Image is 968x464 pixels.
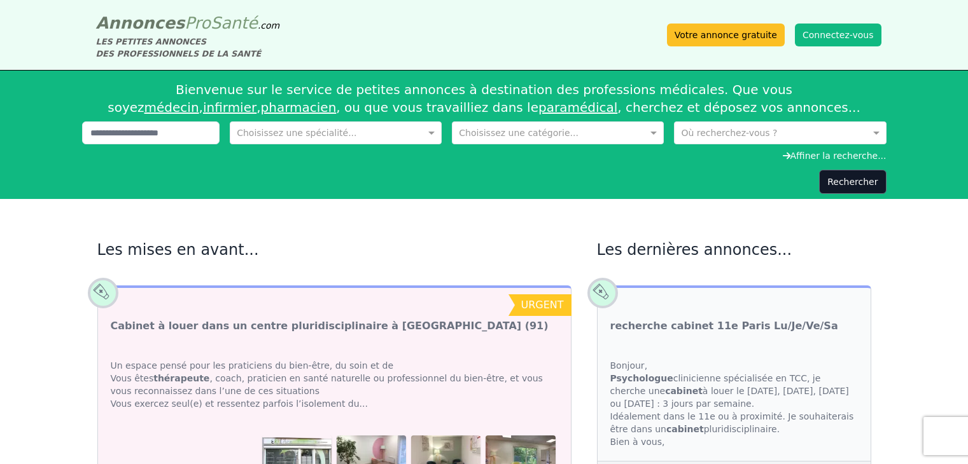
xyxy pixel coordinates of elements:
strong: Psychologue [610,373,673,383]
strong: thérapeute [153,373,209,383]
a: infirmier [203,100,256,115]
div: Affiner la recherche... [82,149,887,162]
a: paramédical [538,100,617,115]
a: AnnoncesProSanté.com [96,13,280,32]
h2: Les dernières annonces... [597,240,871,260]
div: LES PETITES ANNONCES DES PROFESSIONNELS DE LA SANTÉ [96,36,280,60]
span: .com [258,20,279,31]
a: recherche cabinet 11e Paris Lu/Je/Ve/Sa [610,318,838,334]
span: urgent [521,299,563,311]
span: Pro [185,13,211,32]
div: Bonjour, clinicienne spécialisée en TCC, je cherche une à louer le [DATE], [DATE], [DATE] ou [DAT... [598,346,871,461]
strong: cabinet [665,386,703,396]
strong: cabinet [666,424,704,434]
div: Bienvenue sur le service de petites annonces à destination des professions médicales. Que vous so... [82,76,887,121]
button: Connectez-vous [795,24,881,46]
h2: Les mises en avant... [97,240,572,260]
a: Cabinet à louer dans un centre pluridisciplinaire à [GEOGRAPHIC_DATA] (91) [111,318,549,334]
div: Un espace pensé pour les praticiens du bien-être, du soin et de Vous êtes , coach, praticien en s... [98,346,571,423]
a: pharmacien [261,100,337,115]
a: Votre annonce gratuite [667,24,785,46]
button: Rechercher [819,170,886,194]
a: médecin [144,100,199,115]
span: Santé [211,13,258,32]
span: Annonces [96,13,185,32]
